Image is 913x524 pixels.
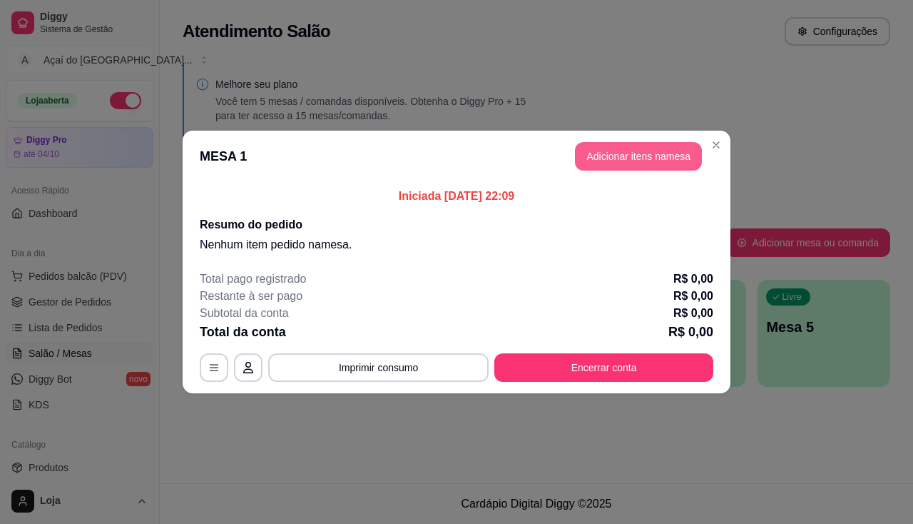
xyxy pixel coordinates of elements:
p: R$ 0,00 [673,271,713,288]
button: Adicionar itens namesa [575,142,702,171]
header: MESA 1 [183,131,730,182]
button: Encerrar conta [494,353,713,382]
p: Iniciada [DATE] 22:09 [200,188,713,205]
p: Total pago registrado [200,271,306,288]
p: Subtotal da conta [200,305,289,322]
p: Restante à ser pago [200,288,302,305]
button: Close [705,133,728,156]
p: R$ 0,00 [673,305,713,322]
p: R$ 0,00 [668,322,713,342]
h2: Resumo do pedido [200,216,713,233]
p: Nenhum item pedido na mesa . [200,236,713,253]
p: R$ 0,00 [673,288,713,305]
p: Total da conta [200,322,286,342]
button: Imprimir consumo [268,353,489,382]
